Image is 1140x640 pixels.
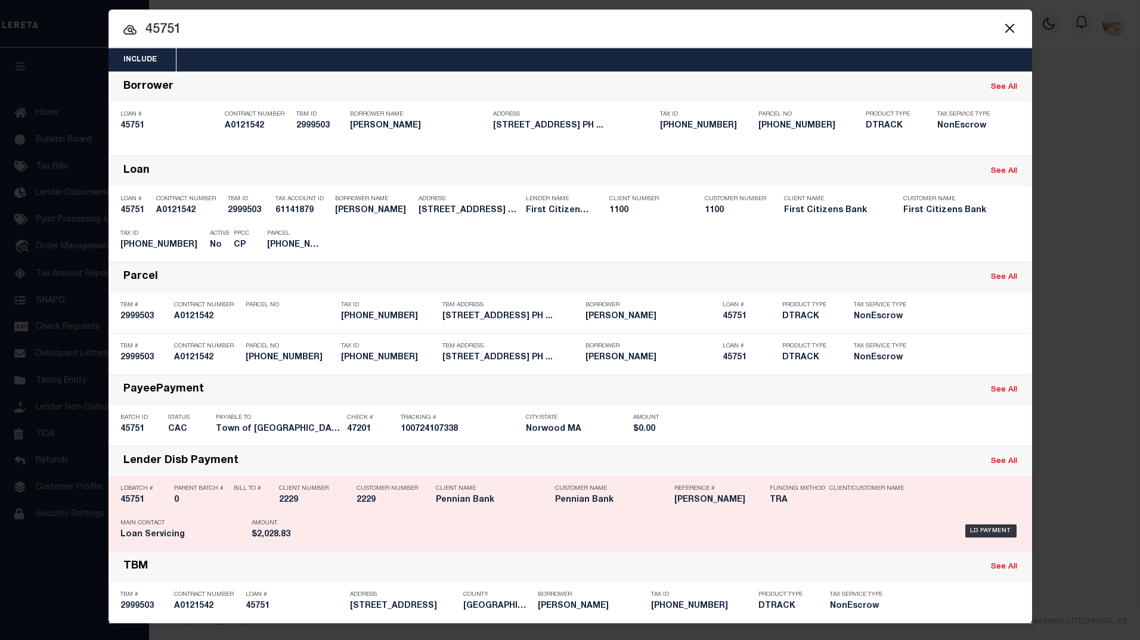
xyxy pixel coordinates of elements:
[275,195,329,203] p: Tax Account ID
[651,591,752,598] p: Tax ID
[436,485,537,492] p: Client Name
[109,20,1032,41] input: Start typing...
[401,414,520,421] p: Tracking #
[174,591,240,598] p: Contract Number
[210,240,228,250] h5: No
[228,206,269,216] h5: 2999503
[609,195,687,203] p: Client Number
[937,111,997,118] p: Tax Service Type
[723,302,776,309] p: Loan #
[784,195,885,203] p: Client Name
[937,121,997,131] h5: NonEscrow
[782,312,836,322] h5: DTRACK
[123,164,150,178] div: Loan
[120,111,219,118] p: Loan #
[120,302,168,309] p: TBM #
[120,414,162,421] p: Batch ID
[903,206,1005,216] h5: First Citizens Bank
[335,195,413,203] p: Borrower Name
[991,563,1017,571] a: See All
[866,111,919,118] p: Product Type
[267,230,321,237] p: Parcel
[246,601,344,611] h5: 45751
[275,206,329,216] h5: 61141879
[758,591,812,598] p: Product Type
[120,206,150,216] h5: 45751
[120,495,168,505] h5: 45751
[109,48,172,72] button: Include
[991,458,1017,465] a: See All
[350,111,487,118] p: Borrower Name
[493,111,654,118] p: Address
[120,230,204,237] p: Tax ID
[120,240,204,250] h5: 4263-017-044
[296,121,344,131] h5: 2999503
[555,485,656,492] p: Customer Name
[526,414,627,421] p: City/State
[633,414,687,421] p: Amount
[442,302,580,309] p: TBM Address
[234,485,261,492] p: Bill To #
[854,302,907,309] p: Tax Service Type
[830,591,890,598] p: Tax Service Type
[120,353,168,363] h5: 2999503
[493,121,654,131] h5: 11540 ROCHESTER AVENUE UNIT PH ...
[526,206,591,216] h5: First Citizens Bank
[123,80,174,94] div: Borrower
[174,495,228,505] h5: 0
[854,312,907,322] h5: NonEscrow
[965,524,1017,538] div: LD Payment
[216,414,341,421] p: Payable To
[120,530,246,540] h5: Loan Servicing
[246,343,335,350] p: Parcel No
[123,560,148,574] div: TBM
[225,121,290,131] h5: A0121542
[357,495,416,505] h5: 2229
[174,312,240,322] h5: A0121542
[991,274,1017,281] a: See All
[723,312,776,322] h5: 45751
[279,495,339,505] h5: 2229
[705,195,766,203] p: Customer Number
[156,195,222,203] p: Contract Number
[854,343,907,350] p: Tax Service Type
[782,343,836,350] p: Product Type
[120,591,168,598] p: TBM #
[341,353,436,363] h5: 4263-017-044
[347,424,395,434] h5: 47201
[526,424,627,434] h5: Norwood MA
[538,591,645,598] p: Borrower
[442,343,580,350] p: TBM Address
[174,353,240,363] h5: A0121542
[267,240,321,250] h5: 4263-017-044
[526,195,591,203] p: Lender Name
[279,485,339,492] p: Client Number
[705,206,764,216] h5: 1100
[350,601,457,611] h5: 11540 ROCHESTER AVENUE UNIT PH
[120,424,162,434] h5: 45751
[123,271,158,284] div: Parcel
[120,601,168,611] h5: 2999503
[120,121,219,131] h5: 45751
[586,343,717,350] p: Borrower
[758,111,860,118] p: Parcel No
[829,485,904,492] p: Client/Customer Name
[991,167,1017,175] a: See All
[341,343,436,350] p: Tax ID
[174,302,240,309] p: Contract Number
[234,240,249,250] h5: CP
[991,386,1017,394] a: See All
[401,424,520,434] h5: 100724107338
[723,353,776,363] h5: 45751
[174,601,240,611] h5: A0121542
[660,111,752,118] p: Tax ID
[442,353,580,363] h5: 11540 ROCHESTER AVENUE UNIT PH ...
[225,111,290,118] p: Contract Number
[120,520,246,527] p: Main Contact
[210,230,230,237] p: Active
[903,195,1005,203] p: Customer Name
[246,302,335,309] p: Parcel No
[586,312,717,322] h5: CHRISTOPHER DAVID KULLA
[234,230,249,237] p: PPCC
[123,383,204,397] div: PayeePayment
